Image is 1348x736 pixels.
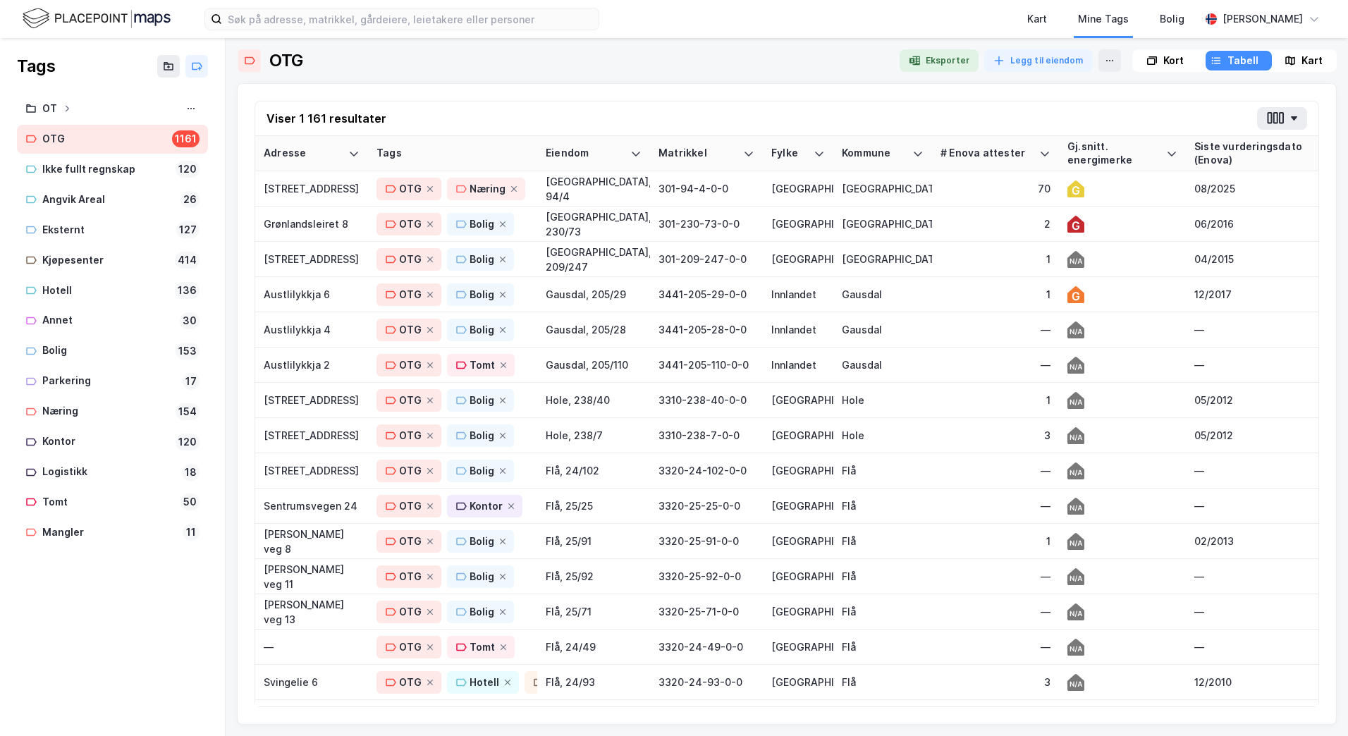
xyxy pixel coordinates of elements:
div: # Enova attester [940,147,1034,160]
div: OTG [399,462,422,479]
div: Bolig [1160,11,1184,27]
div: Bolig [470,392,494,409]
a: Kontor120 [17,427,208,456]
div: Hole [842,428,924,443]
div: 26 [180,191,200,208]
div: — [940,322,1050,337]
div: [GEOGRAPHIC_DATA] [771,216,825,231]
div: Matrikkel [658,147,737,160]
div: [GEOGRAPHIC_DATA] [771,498,825,513]
a: Næring154 [17,397,208,426]
div: 3 [940,675,1050,689]
a: Kjøpesenter414 [17,246,208,275]
div: Kjøpesenter [42,252,169,269]
iframe: Chat Widget [1277,668,1348,736]
div: Annet [42,312,174,329]
div: Mangler [42,524,177,541]
div: [STREET_ADDRESS] [264,428,360,443]
a: Hotell136 [17,276,208,305]
div: 50 [180,493,200,510]
div: 1 [940,393,1050,407]
div: Næring [470,180,505,197]
div: Tomt [42,493,175,511]
div: Gj.snitt. energimerke [1067,140,1160,166]
div: Kart [1027,11,1047,27]
a: OTG1161 [17,125,208,154]
div: Tabell [1227,52,1258,69]
div: Kontrollprogram for chat [1277,668,1348,736]
div: Flå [842,534,924,548]
div: OTG [399,392,422,409]
div: 136 [175,282,200,299]
div: Austlilykkja 4 [264,322,360,337]
div: Flå, 25/71 [546,604,642,619]
div: Logistikk [42,463,176,481]
div: Hotell [42,282,169,300]
div: Gausdal, 205/110 [546,357,642,372]
div: Siste vurderingsdato (Enova) [1194,140,1337,166]
div: OTG [399,498,422,515]
div: 3441-205-28-0-0 [658,322,754,337]
div: OTG [399,357,422,374]
div: OTG [399,674,422,691]
div: 1 [940,287,1050,302]
button: Legg til eiendom [984,49,1093,72]
div: Gausdal, 205/28 [546,322,642,337]
div: OTG [399,286,422,303]
div: 70 [940,181,1050,196]
div: Flå [842,569,924,584]
div: [GEOGRAPHIC_DATA], 209/247 [546,245,642,274]
div: [GEOGRAPHIC_DATA] [771,463,825,478]
div: [GEOGRAPHIC_DATA] [771,181,825,196]
div: [PERSON_NAME] veg 13 [264,597,360,627]
div: 3 [940,428,1050,443]
div: 1161 [172,130,200,147]
a: Angvik Areal26 [17,185,208,214]
div: Bolig [470,462,494,479]
div: OTG [399,180,422,197]
div: [GEOGRAPHIC_DATA] [771,428,825,443]
div: Kontor [42,433,170,450]
div: 3441-205-29-0-0 [658,287,754,302]
div: OTG [399,603,422,620]
div: 154 [176,403,200,420]
a: Logistikk18 [17,458,208,486]
div: [PERSON_NAME] veg 8 [264,527,360,556]
div: Grønlandsleiret 8 [264,216,360,231]
div: 3320-25-91-0-0 [658,534,754,548]
div: Svingelie 6 [264,675,360,689]
div: OTG [399,639,422,656]
div: Bolig [470,286,494,303]
div: Flå, 25/25 [546,498,642,513]
div: 1 [940,534,1050,548]
div: [PERSON_NAME] veg 11 [264,562,360,591]
div: — [264,639,360,654]
div: 2 [940,216,1050,231]
div: Bolig [470,251,494,268]
div: Angvik Areal [42,191,175,209]
div: 153 [176,343,200,360]
div: Bolig [470,216,494,233]
div: Bolig [470,427,494,444]
a: Ikke fullt regnskap120 [17,155,208,184]
div: Kontor [470,498,503,515]
div: Fylke [771,147,808,160]
div: Flå [842,498,924,513]
div: 3320-25-71-0-0 [658,604,754,619]
div: 3320-25-25-0-0 [658,498,754,513]
div: 301-230-73-0-0 [658,216,754,231]
div: Kommune [842,147,907,160]
div: [STREET_ADDRESS] [264,252,360,266]
div: Austlilykkja 6 [264,287,360,302]
div: [GEOGRAPHIC_DATA] [842,181,924,196]
div: Hole, 238/7 [546,428,642,443]
div: [GEOGRAPHIC_DATA] [842,252,924,266]
div: Tags [17,55,55,78]
div: Bolig [470,568,494,585]
div: 301-209-247-0-0 [658,252,754,266]
div: 18 [182,464,200,481]
div: — [940,639,1050,654]
div: 301-94-4-0-0 [658,181,754,196]
div: 120 [176,434,200,450]
div: — [940,498,1050,513]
